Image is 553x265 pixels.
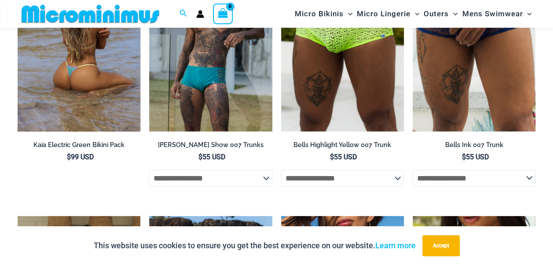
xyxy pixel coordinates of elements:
[449,3,458,25] span: Menu Toggle
[149,141,272,152] a: [PERSON_NAME] Show 007 Trunks
[330,153,334,161] span: $
[18,4,163,24] img: MM SHOP LOGO FLAT
[18,141,140,152] a: Kaia Electric Green Bikini Pack
[461,153,488,161] bdi: 55 USD
[67,153,71,161] span: $
[421,3,460,25] a: OutersMenu ToggleMenu Toggle
[213,4,233,24] a: View Shopping Cart, empty
[410,3,419,25] span: Menu Toggle
[357,3,410,25] span: Micro Lingerie
[413,141,535,149] h2: Bells Ink 007 Trunk
[179,8,187,19] a: Search icon link
[344,3,352,25] span: Menu Toggle
[461,153,465,161] span: $
[196,10,204,18] a: Account icon link
[198,153,202,161] span: $
[67,153,94,161] bdi: 99 USD
[149,141,272,149] h2: [PERSON_NAME] Show 007 Trunks
[424,3,449,25] span: Outers
[375,241,416,250] a: Learn more
[94,239,416,252] p: This website uses cookies to ensure you get the best experience on our website.
[355,3,421,25] a: Micro LingerieMenu ToggleMenu Toggle
[413,141,535,152] a: Bells Ink 007 Trunk
[293,3,355,25] a: Micro BikinisMenu ToggleMenu Toggle
[523,3,531,25] span: Menu Toggle
[462,3,523,25] span: Mens Swimwear
[330,153,357,161] bdi: 55 USD
[295,3,344,25] span: Micro Bikinis
[422,235,460,256] button: Accept
[460,3,534,25] a: Mens SwimwearMenu ToggleMenu Toggle
[281,141,404,152] a: Bells Highlight Yellow 007 Trunk
[291,1,535,26] nav: Site Navigation
[198,153,225,161] bdi: 55 USD
[281,141,404,149] h2: Bells Highlight Yellow 007 Trunk
[18,141,140,149] h2: Kaia Electric Green Bikini Pack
